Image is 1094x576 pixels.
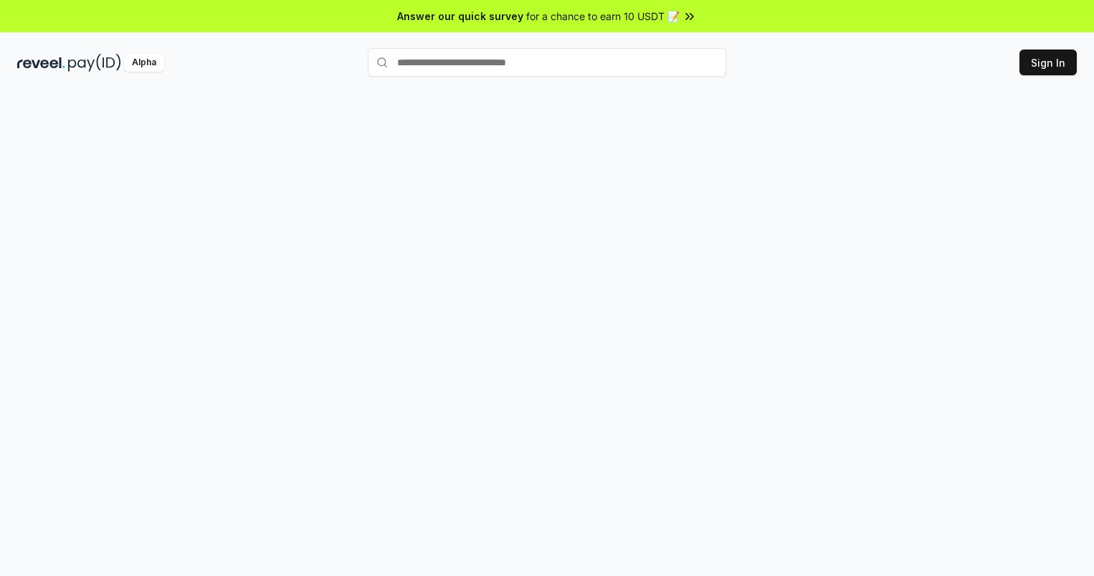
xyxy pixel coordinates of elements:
img: reveel_dark [17,54,65,72]
span: Answer our quick survey [397,9,523,24]
img: pay_id [68,54,121,72]
div: Alpha [124,54,164,72]
button: Sign In [1019,49,1077,75]
span: for a chance to earn 10 USDT 📝 [526,9,680,24]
